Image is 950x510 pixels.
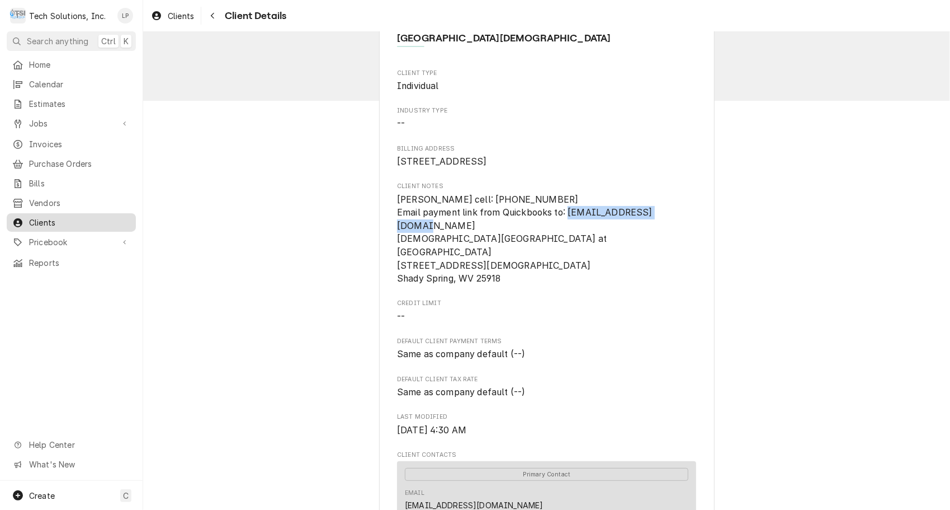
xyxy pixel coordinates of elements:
[7,455,136,474] a: Go to What's New
[7,155,136,173] a: Purchase Orders
[29,138,130,150] span: Invoices
[29,217,130,228] span: Clients
[29,118,114,129] span: Jobs
[397,299,696,323] div: Credit Limit
[7,194,136,212] a: Vendors
[146,7,198,25] a: Clients
[405,468,688,481] span: Primary Contact
[397,375,696,399] div: Default Client Tax Rate
[29,439,129,451] span: Help Center
[397,31,696,55] div: Client Information
[7,31,136,51] button: Search anythingCtrlK
[397,79,696,93] span: Client Type
[221,8,286,24] span: Client Details
[397,31,696,46] span: Name
[397,182,696,191] span: Client Notes
[397,144,696,153] span: Billing Address
[397,155,696,169] span: Billing Address
[29,458,129,470] span: What's New
[397,182,696,286] div: Client Notes
[397,69,696,93] div: Client Type
[168,10,194,22] span: Clients
[124,35,129,47] span: K
[397,144,696,169] div: Billing Address
[7,174,136,193] a: Bills
[397,310,696,324] span: Credit Limit
[7,75,136,93] a: Calendar
[7,95,136,113] a: Estimates
[7,233,136,251] a: Go to Pricebook
[397,193,696,286] span: Client Notes
[397,424,696,437] span: Last Modified
[29,236,114,248] span: Pricebook
[29,98,130,110] span: Estimates
[29,59,130,71] span: Home
[7,55,136,74] a: Home
[397,425,466,436] span: [DATE] 4:30 AM
[7,135,136,153] a: Invoices
[405,489,424,498] div: Email
[123,490,129,502] span: C
[29,78,130,90] span: Calendar
[397,451,696,460] span: Client Contacts
[397,387,525,397] span: Same as company default (--)
[10,8,26,24] div: T
[397,386,696,399] span: Default Client Tax Rate
[397,106,696,115] span: Industry Type
[7,213,136,232] a: Clients
[397,337,696,361] div: Default Client Payment Terms
[29,158,130,170] span: Purchase Orders
[397,348,696,361] span: Default Client Payment Terms
[204,7,221,25] button: Navigate back
[29,177,130,189] span: Bills
[7,114,136,133] a: Go to Jobs
[397,156,487,167] span: [STREET_ADDRESS]
[117,8,133,24] div: Lisa Paschal's Avatar
[29,257,130,269] span: Reports
[405,500,543,510] a: [EMAIL_ADDRESS][DOMAIN_NAME]
[397,375,696,384] span: Default Client Tax Rate
[397,117,696,130] span: Industry Type
[397,299,696,308] span: Credit Limit
[397,337,696,346] span: Default Client Payment Terms
[117,8,133,24] div: LP
[29,197,130,209] span: Vendors
[10,8,26,24] div: Tech Solutions, Inc.'s Avatar
[7,254,136,272] a: Reports
[405,467,688,481] div: Primary
[397,106,696,130] div: Industry Type
[397,194,653,284] span: [PERSON_NAME] cell: [PHONE_NUMBER] Email payment link from Quickbooks to: [EMAIL_ADDRESS][DOMAIN_...
[27,35,88,47] span: Search anything
[29,10,106,22] div: Tech Solutions, Inc.
[397,413,696,437] div: Last Modified
[397,81,439,91] span: Individual
[397,311,405,322] span: --
[101,35,116,47] span: Ctrl
[397,413,696,422] span: Last Modified
[397,118,405,129] span: --
[397,69,696,78] span: Client Type
[7,436,136,454] a: Go to Help Center
[397,349,525,359] span: Same as company default (--)
[29,491,55,500] span: Create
